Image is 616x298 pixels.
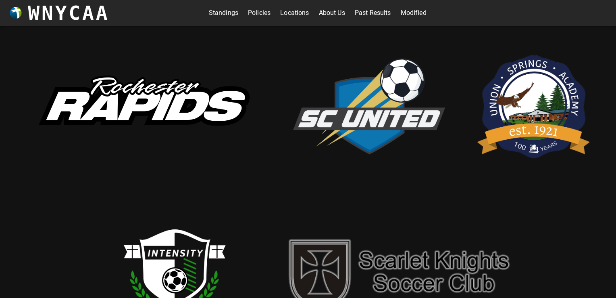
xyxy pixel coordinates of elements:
[22,60,264,149] img: rapids.svg
[209,6,238,19] a: Standings
[28,2,109,24] h3: WNYCAA
[280,6,309,19] a: Locations
[288,50,449,160] img: scUnited.png
[401,6,427,19] a: Modified
[355,6,391,19] a: Past Results
[319,6,345,19] a: About Us
[10,7,22,19] img: wnycaaBall.png
[248,6,271,19] a: Policies
[473,42,594,167] img: usa.png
